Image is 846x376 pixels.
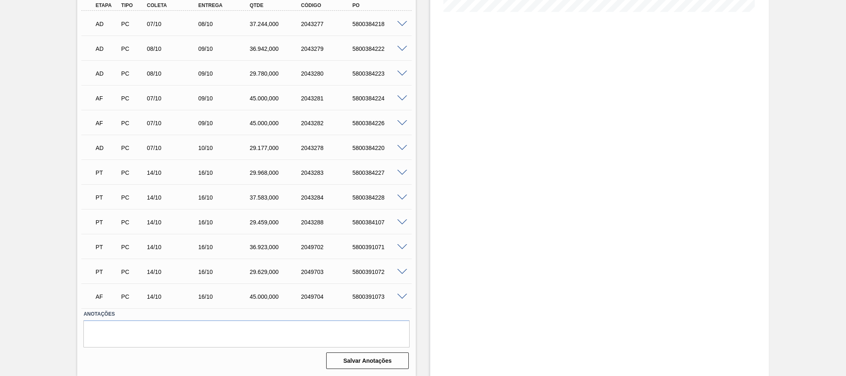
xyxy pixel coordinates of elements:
[93,15,120,33] div: Aguardando Descarga
[299,145,357,151] div: 2043278
[299,293,357,300] div: 2049704
[196,293,254,300] div: 16/10/2025
[95,269,118,275] p: PT
[95,169,118,176] p: PT
[248,169,306,176] div: 29.968,000
[248,244,306,250] div: 36.923,000
[119,169,146,176] div: Pedido de Compra
[351,45,408,52] div: 5800384222
[145,169,203,176] div: 14/10/2025
[95,21,118,27] p: AD
[145,2,203,8] div: Coleta
[351,244,408,250] div: 5800391071
[299,194,357,201] div: 2043284
[248,2,306,8] div: Qtde
[95,120,118,126] p: AF
[119,145,146,151] div: Pedido de Compra
[248,219,306,226] div: 29.459,000
[93,2,120,8] div: Etapa
[119,194,146,201] div: Pedido de Compra
[95,95,118,102] p: AF
[196,2,254,8] div: Entrega
[95,244,118,250] p: PT
[196,70,254,77] div: 09/10/2025
[196,269,254,275] div: 16/10/2025
[196,145,254,151] div: 10/10/2025
[119,95,146,102] div: Pedido de Compra
[299,120,357,126] div: 2043282
[299,21,357,27] div: 2043277
[145,244,203,250] div: 14/10/2025
[351,2,408,8] div: PO
[145,145,203,151] div: 07/10/2025
[196,120,254,126] div: 09/10/2025
[145,194,203,201] div: 14/10/2025
[351,145,408,151] div: 5800384220
[93,263,120,281] div: Pedido em Trânsito
[145,45,203,52] div: 08/10/2025
[83,308,410,320] label: Anotações
[351,95,408,102] div: 5800384224
[119,120,146,126] div: Pedido de Compra
[119,269,146,275] div: Pedido de Compra
[351,293,408,300] div: 5800391073
[248,145,306,151] div: 29.177,000
[145,120,203,126] div: 07/10/2025
[145,95,203,102] div: 07/10/2025
[299,70,357,77] div: 2043280
[248,293,306,300] div: 45.000,000
[299,45,357,52] div: 2043279
[93,213,120,231] div: Pedido em Trânsito
[351,120,408,126] div: 5800384226
[248,95,306,102] div: 45.000,000
[196,169,254,176] div: 16/10/2025
[145,219,203,226] div: 14/10/2025
[248,21,306,27] div: 37.244,000
[119,244,146,250] div: Pedido de Compra
[93,89,120,107] div: Aguardando Faturamento
[248,70,306,77] div: 29.780,000
[95,293,118,300] p: AF
[95,45,118,52] p: AD
[93,64,120,83] div: Aguardando Descarga
[93,164,120,182] div: Pedido em Trânsito
[196,219,254,226] div: 16/10/2025
[93,188,120,207] div: Pedido em Trânsito
[95,219,118,226] p: PT
[119,70,146,77] div: Pedido de Compra
[326,352,409,369] button: Salvar Anotações
[93,238,120,256] div: Pedido em Trânsito
[299,244,357,250] div: 2049702
[145,293,203,300] div: 14/10/2025
[351,169,408,176] div: 5800384227
[95,145,118,151] p: AD
[196,21,254,27] div: 08/10/2025
[196,45,254,52] div: 09/10/2025
[196,244,254,250] div: 16/10/2025
[351,219,408,226] div: 5800384107
[119,219,146,226] div: Pedido de Compra
[351,70,408,77] div: 5800384223
[299,2,357,8] div: Código
[95,194,118,201] p: PT
[248,45,306,52] div: 36.942,000
[145,70,203,77] div: 08/10/2025
[93,139,120,157] div: Aguardando Descarga
[93,288,120,306] div: Aguardando Faturamento
[299,169,357,176] div: 2043283
[351,269,408,275] div: 5800391072
[119,2,146,8] div: Tipo
[119,293,146,300] div: Pedido de Compra
[248,269,306,275] div: 29.629,000
[93,114,120,132] div: Aguardando Faturamento
[196,95,254,102] div: 09/10/2025
[299,95,357,102] div: 2043281
[119,45,146,52] div: Pedido de Compra
[299,219,357,226] div: 2043288
[248,120,306,126] div: 45.000,000
[145,269,203,275] div: 14/10/2025
[196,194,254,201] div: 16/10/2025
[299,269,357,275] div: 2049703
[119,21,146,27] div: Pedido de Compra
[351,194,408,201] div: 5800384228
